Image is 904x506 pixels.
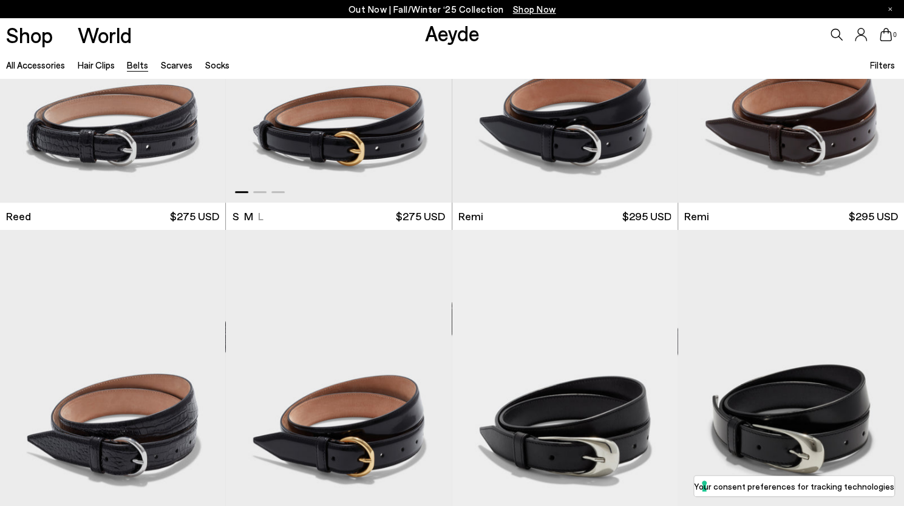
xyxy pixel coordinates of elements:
[694,480,894,493] label: Your consent preferences for tracking technologies
[452,203,678,230] a: Remi $295 USD
[513,4,556,15] span: Navigate to /collections/new-in
[78,59,115,70] a: Hair Clips
[78,24,132,46] a: World
[6,59,65,70] a: All accessories
[694,476,894,496] button: Your consent preferences for tracking technologies
[233,209,263,224] ul: variant
[170,209,219,224] span: $275 USD
[880,28,892,41] a: 0
[127,59,148,70] a: Belts
[892,32,898,38] span: 0
[396,209,445,224] span: $275 USD
[622,209,671,224] span: $295 USD
[424,20,479,46] a: Aeyde
[6,24,53,46] a: Shop
[161,59,192,70] a: Scarves
[233,209,239,224] li: S
[458,209,483,224] span: Remi
[226,203,451,230] a: S M L $275 USD
[849,209,898,224] span: $295 USD
[244,209,253,224] li: M
[6,209,31,224] span: Reed
[684,209,709,224] span: Remi
[205,59,229,70] a: Socks
[870,59,895,70] span: Filters
[678,203,904,230] a: Remi $295 USD
[348,2,556,17] p: Out Now | Fall/Winter ‘25 Collection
